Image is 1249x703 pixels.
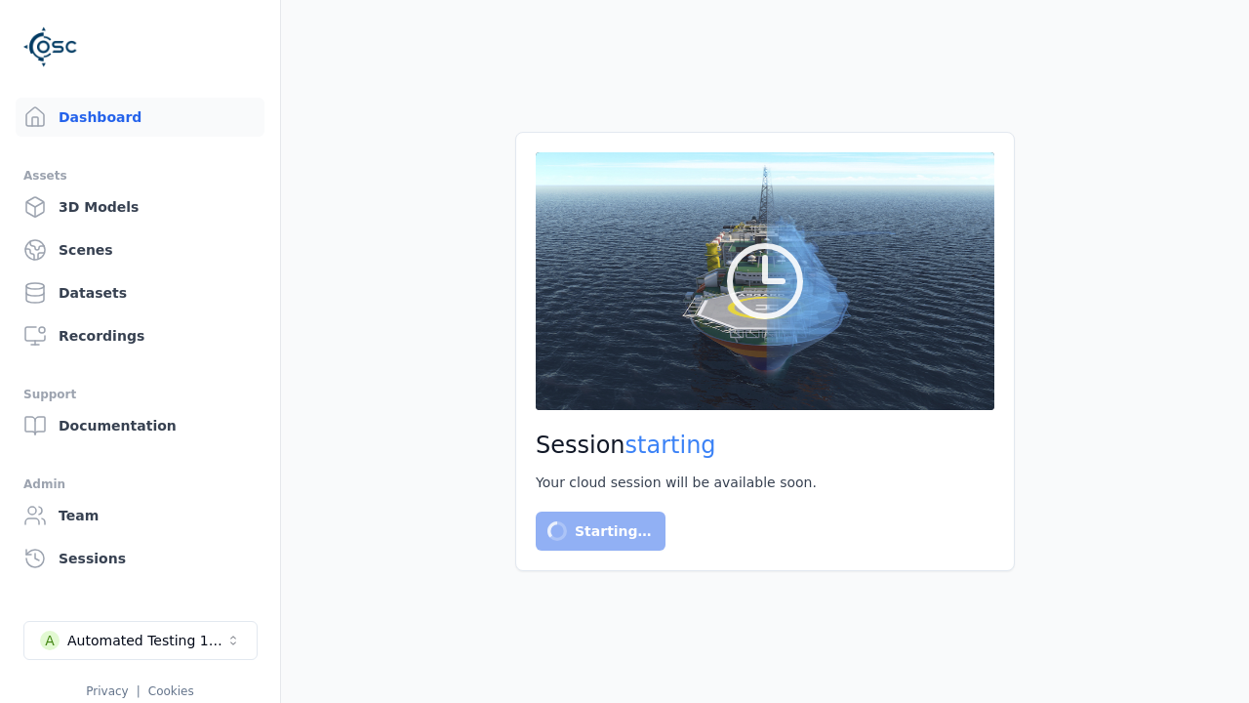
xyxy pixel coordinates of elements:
[16,98,264,137] a: Dashboard
[23,383,257,406] div: Support
[16,406,264,445] a: Documentation
[16,496,264,535] a: Team
[23,164,257,187] div: Assets
[536,430,994,461] h2: Session
[148,684,194,698] a: Cookies
[536,512,665,551] button: Starting…
[40,631,60,650] div: A
[67,631,225,650] div: Automated Testing 1 - Playwright
[16,273,264,312] a: Datasets
[16,187,264,227] a: 3D Models
[23,473,257,496] div: Admin
[16,230,264,269] a: Scenes
[137,684,141,698] span: |
[625,432,716,459] span: starting
[16,539,264,578] a: Sessions
[23,621,258,660] button: Select a workspace
[536,473,994,492] div: Your cloud session will be available soon.
[16,316,264,355] a: Recordings
[86,684,128,698] a: Privacy
[23,20,78,74] img: Logo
